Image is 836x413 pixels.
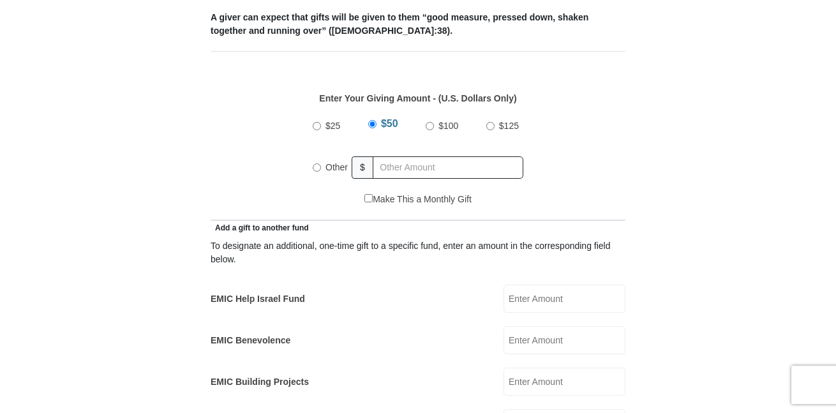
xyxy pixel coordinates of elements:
span: $ [352,156,373,179]
span: Add a gift to another fund [211,223,309,232]
span: $125 [499,121,519,131]
span: $50 [381,118,398,129]
label: EMIC Building Projects [211,375,309,389]
input: Enter Amount [504,326,625,354]
span: $100 [438,121,458,131]
span: $25 [325,121,340,131]
input: Enter Amount [504,285,625,313]
input: Enter Amount [504,368,625,396]
input: Other Amount [373,156,523,179]
strong: Enter Your Giving Amount - (U.S. Dollars Only) [319,93,516,103]
div: To designate an additional, one-time gift to a specific fund, enter an amount in the correspondin... [211,239,625,266]
span: Other [325,162,348,172]
b: A giver can expect that gifts will be given to them “good measure, pressed down, shaken together ... [211,12,588,36]
label: EMIC Help Israel Fund [211,292,305,306]
label: Make This a Monthly Gift [364,193,472,206]
label: EMIC Benevolence [211,334,290,347]
input: Make This a Monthly Gift [364,194,373,202]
